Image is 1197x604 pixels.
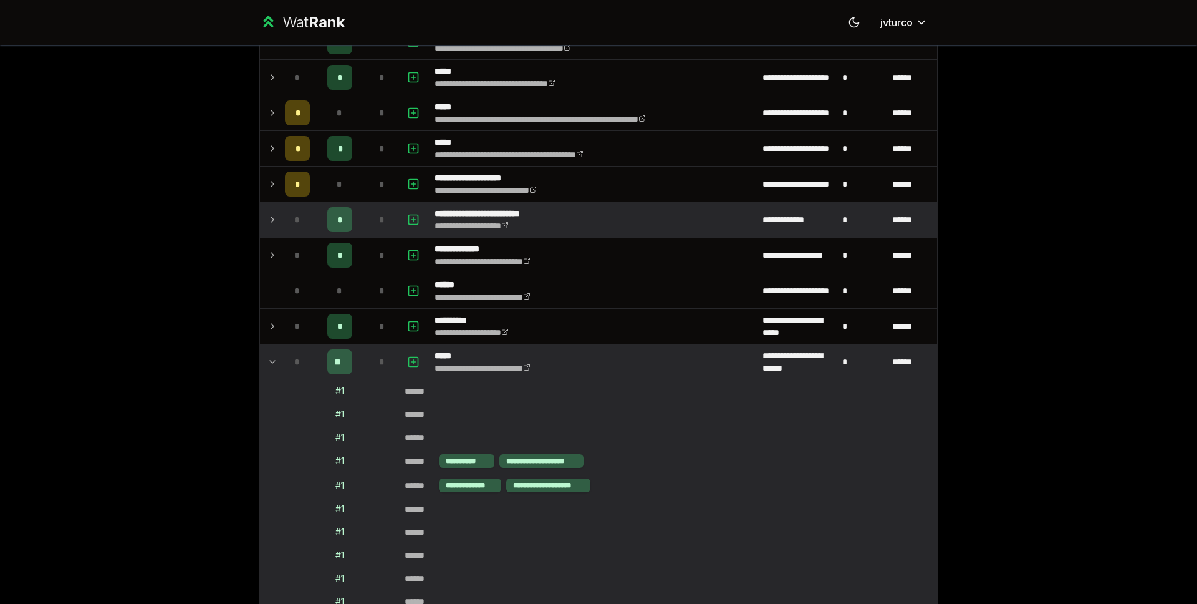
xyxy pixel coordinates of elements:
[282,12,345,32] div: Wat
[335,479,344,492] div: # 1
[335,385,344,397] div: # 1
[335,408,344,421] div: # 1
[335,503,344,515] div: # 1
[309,13,345,31] span: Rank
[335,549,344,562] div: # 1
[335,455,344,467] div: # 1
[880,15,913,30] span: jvturco
[335,572,344,585] div: # 1
[335,526,344,538] div: # 1
[259,12,345,32] a: WatRank
[870,11,938,34] button: jvturco
[335,431,344,444] div: # 1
